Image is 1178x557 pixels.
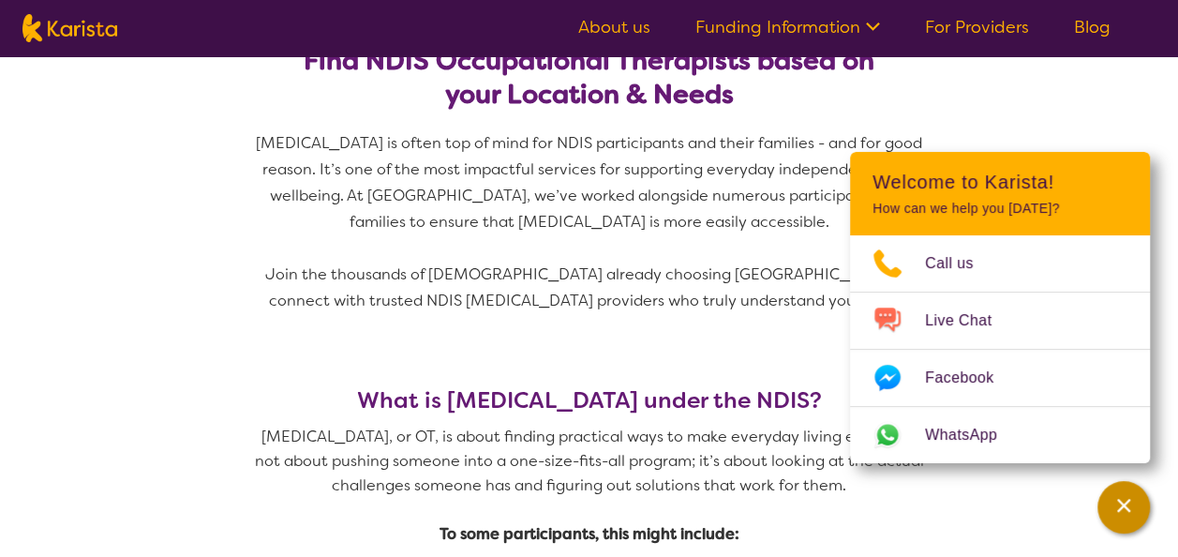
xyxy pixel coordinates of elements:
[252,425,927,498] p: [MEDICAL_DATA], or OT, is about finding practical ways to make everyday living easier. It’s not a...
[872,171,1127,193] h2: Welcome to Karista!
[872,201,1127,217] p: How can we help you [DATE]?
[925,421,1020,449] span: WhatsApp
[275,44,904,112] h2: Find NDIS Occupational Therapists based on your Location & Needs
[925,364,1016,392] span: Facebook
[1074,16,1111,38] a: Blog
[695,16,880,38] a: Funding Information
[850,235,1150,463] ul: Choose channel
[925,307,1014,335] span: Live Chat
[252,262,927,314] div: Join the thousands of [DEMOGRAPHIC_DATA] already choosing [GEOGRAPHIC_DATA] to connect with trust...
[22,14,117,42] img: Karista logo
[252,387,927,414] h3: What is [MEDICAL_DATA] under the NDIS?
[850,152,1150,463] div: Channel Menu
[440,524,739,544] strong: To some participants, this might include:
[925,249,996,278] span: Call us
[850,407,1150,463] a: Web link opens in a new tab.
[925,16,1029,38] a: For Providers
[1097,481,1150,534] button: Channel Menu
[252,130,927,235] div: [MEDICAL_DATA] is often top of mind for NDIS participants and their families - and for good reaso...
[578,16,650,38] a: About us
